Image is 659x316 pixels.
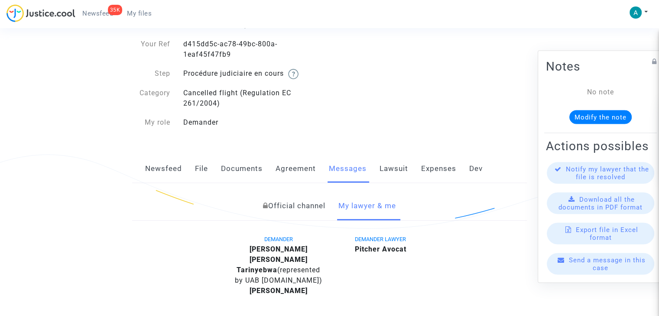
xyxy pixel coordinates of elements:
[126,117,177,128] div: My role
[264,236,293,242] span: DEMANDER
[380,155,408,183] a: Lawsuit
[355,236,406,242] span: DEMANDER LAWYER
[177,117,330,128] div: Demander
[576,226,638,242] span: Export file in Excel format
[559,87,642,97] div: No note
[235,266,322,284] span: (represented by UAB [DOMAIN_NAME])
[75,7,120,20] a: 35KNewsfeed
[177,68,330,79] div: Procédure judiciaire en cours
[569,256,646,272] span: Send a message in this case
[237,245,308,274] b: [PERSON_NAME] [PERSON_NAME] Tarinyebwa
[569,110,632,124] button: Modify the note
[288,69,299,79] img: help.svg
[355,245,406,253] b: Pitcher Avocat
[250,287,308,295] b: [PERSON_NAME]
[127,10,152,17] span: My files
[145,155,182,183] a: Newsfeed
[558,196,643,211] span: Download all the documents in PDF format
[126,68,177,79] div: Step
[195,155,208,183] a: File
[126,39,177,60] div: Your Ref
[546,59,655,74] h2: Notes
[263,192,325,220] a: Official channel
[6,4,75,22] img: jc-logo.svg
[82,10,113,17] span: Newsfeed
[108,5,123,15] div: 35K
[421,155,456,183] a: Expenses
[126,88,177,109] div: Category
[120,7,159,20] a: My files
[221,155,263,183] a: Documents
[276,155,316,183] a: Agreement
[177,39,330,60] div: d415dd5c-ac78-49bc-800a-1eaf45f47fb9
[338,192,396,220] a: My lawyer & me
[546,139,655,154] h2: Actions possibles
[177,88,330,109] div: Cancelled flight (Regulation EC 261/2004)
[329,155,367,183] a: Messages
[630,6,642,19] img: ACg8ocKxEh1roqPwRpg1kojw5Hkh0hlUCvJS7fqe8Gto7GA9q_g7JA=s96-c
[469,155,483,183] a: Dev
[566,165,649,181] span: Notify my lawyer that the file is resolved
